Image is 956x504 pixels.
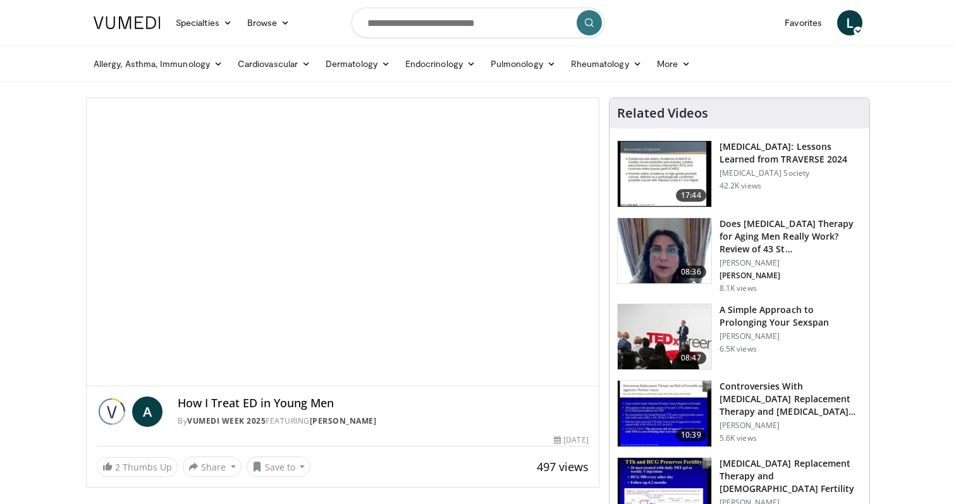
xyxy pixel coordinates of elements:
[720,421,862,431] p: [PERSON_NAME]
[617,218,862,293] a: 08:36 Does [MEDICAL_DATA] Therapy for Aging Men Really Work? Review of 43 St… [PERSON_NAME] [PERS...
[720,380,862,418] h3: Controversies With [MEDICAL_DATA] Replacement Therapy and [MEDICAL_DATA] Can…
[178,415,589,427] div: By FEATURING
[247,457,311,477] button: Save to
[398,51,483,77] a: Endocrinology
[617,106,708,121] h4: Related Videos
[617,140,862,207] a: 17:44 [MEDICAL_DATA]: Lessons Learned from TRAVERSE 2024 [MEDICAL_DATA] Society 42.2K views
[618,304,711,370] img: c4bd4661-e278-4c34-863c-57c104f39734.150x105_q85_crop-smart_upscale.jpg
[97,396,127,427] img: Vumedi Week 2025
[720,140,862,166] h3: [MEDICAL_DATA]: Lessons Learned from TRAVERSE 2024
[720,304,862,329] h3: A Simple Approach to Prolonging Your Sexspan
[617,304,862,371] a: 08:47 A Simple Approach to Prolonging Your Sexspan [PERSON_NAME] 6.5K views
[720,271,862,281] p: [PERSON_NAME]
[318,51,398,77] a: Dermatology
[618,381,711,446] img: 418933e4-fe1c-4c2e-be56-3ce3ec8efa3b.150x105_q85_crop-smart_upscale.jpg
[87,98,599,386] video-js: Video Player
[86,51,230,77] a: Allergy, Asthma, Immunology
[352,8,604,38] input: Search topics, interventions
[240,10,298,35] a: Browse
[676,189,706,202] span: 17:44
[132,396,162,427] a: A
[618,218,711,284] img: 4d4bce34-7cbb-4531-8d0c-5308a71d9d6c.150x105_q85_crop-smart_upscale.jpg
[720,181,761,191] p: 42.2K views
[837,10,862,35] a: L
[676,352,706,364] span: 08:47
[187,415,266,426] a: Vumedi Week 2025
[310,415,377,426] a: [PERSON_NAME]
[183,457,242,477] button: Share
[563,51,649,77] a: Rheumatology
[676,429,706,441] span: 10:39
[617,380,862,447] a: 10:39 Controversies With [MEDICAL_DATA] Replacement Therapy and [MEDICAL_DATA] Can… [PERSON_NAME]...
[720,331,862,341] p: [PERSON_NAME]
[777,10,830,35] a: Favorites
[720,168,862,178] p: [MEDICAL_DATA] Society
[97,457,178,477] a: 2 Thumbs Up
[720,218,862,255] h3: Does [MEDICAL_DATA] Therapy for Aging Men Really Work? Review of 43 St…
[168,10,240,35] a: Specialties
[94,16,161,29] img: VuMedi Logo
[178,396,589,410] h4: How I Treat ED in Young Men
[554,434,588,446] div: [DATE]
[483,51,563,77] a: Pulmonology
[115,461,120,473] span: 2
[618,141,711,207] img: 1317c62a-2f0d-4360-bee0-b1bff80fed3c.150x105_q85_crop-smart_upscale.jpg
[537,459,589,474] span: 497 views
[720,258,862,268] p: [PERSON_NAME]
[720,344,757,354] p: 6.5K views
[720,283,757,293] p: 8.1K views
[676,266,706,278] span: 08:36
[720,433,757,443] p: 5.6K views
[230,51,318,77] a: Cardiovascular
[649,51,698,77] a: More
[720,457,862,495] h3: [MEDICAL_DATA] Replacement Therapy and [DEMOGRAPHIC_DATA] Fertility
